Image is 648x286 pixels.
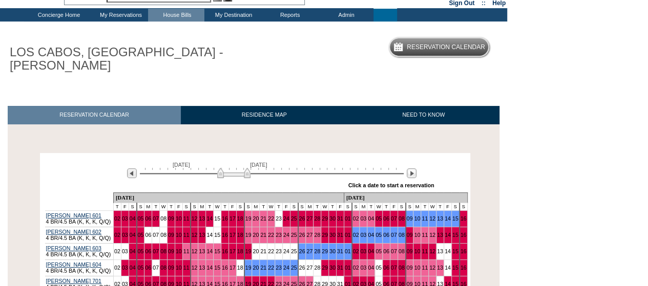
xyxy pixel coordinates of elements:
[353,232,359,238] a: 02
[236,203,244,210] td: S
[114,232,120,238] a: 02
[46,278,101,284] a: [PERSON_NAME] 701
[436,203,444,210] td: T
[173,162,190,168] span: [DATE]
[214,203,221,210] td: W
[121,203,129,210] td: F
[383,248,389,254] a: 06
[192,232,198,238] a: 12
[306,203,313,210] td: M
[245,215,252,222] a: 19
[368,265,374,271] a: 04
[344,203,351,210] td: S
[314,215,320,222] a: 28
[337,215,343,222] a: 31
[375,248,382,254] a: 05
[167,203,175,210] td: T
[391,248,397,254] a: 07
[452,248,458,254] a: 15
[182,203,190,210] td: S
[183,265,190,271] a: 11
[360,215,366,222] a: 03
[138,215,144,222] a: 05
[360,248,366,254] a: 03
[421,203,429,210] td: T
[168,248,174,254] a: 09
[260,215,266,222] a: 21
[313,259,321,276] td: 28
[229,248,236,254] a: 17
[145,215,151,222] a: 06
[252,243,260,259] td: 20
[414,265,420,271] a: 10
[275,210,283,227] td: 23
[191,203,198,210] td: S
[145,265,151,271] a: 06
[317,9,373,21] td: Admin
[192,215,198,222] a: 12
[176,248,182,254] a: 10
[353,215,359,222] a: 02
[46,212,101,218] a: [PERSON_NAME] 601
[113,243,121,259] td: 02
[322,215,328,222] a: 29
[445,215,451,222] a: 14
[152,259,160,276] td: 07
[214,265,220,271] a: 15
[329,265,336,271] a: 30
[253,215,259,222] a: 20
[429,248,435,254] a: 12
[153,248,159,254] a: 07
[236,259,244,276] td: 18
[45,210,114,227] td: 4 BR/4.5 BA (K, K, K, Q/Q)
[168,232,174,238] a: 09
[452,232,458,238] a: 15
[153,215,159,222] a: 07
[321,203,329,210] td: W
[414,248,420,254] a: 10
[168,215,174,222] a: 09
[360,265,366,271] a: 03
[127,168,137,178] img: Previous
[260,203,267,210] td: T
[152,203,160,210] td: T
[299,232,305,238] a: 26
[276,232,282,238] a: 23
[183,232,190,238] a: 11
[398,203,405,210] td: S
[261,9,317,21] td: Reports
[160,210,168,227] td: 08
[444,243,451,259] td: 14
[176,215,182,222] a: 10
[129,203,136,210] td: S
[245,248,252,254] a: 19
[437,232,443,238] a: 13
[314,232,320,238] a: 28
[337,265,343,271] a: 31
[399,215,405,222] a: 08
[260,265,266,271] a: 21
[24,9,92,21] td: Concierge Home
[390,203,398,210] td: F
[192,265,198,271] a: 12
[344,192,467,203] td: [DATE]
[199,232,205,238] a: 13
[322,265,328,271] a: 29
[444,259,451,276] td: 14
[92,9,148,21] td: My Reservations
[347,106,499,124] a: NEED TO KNOW
[414,232,420,238] a: 10
[245,232,252,238] a: 19
[336,203,344,210] td: F
[298,203,306,210] td: S
[461,232,467,238] a: 16
[329,248,336,254] a: 30
[368,215,374,222] a: 04
[306,232,312,238] a: 27
[199,215,205,222] a: 13
[282,243,290,259] td: 24
[144,203,152,210] td: M
[399,248,405,254] a: 08
[222,248,228,254] a: 16
[229,215,236,222] a: 17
